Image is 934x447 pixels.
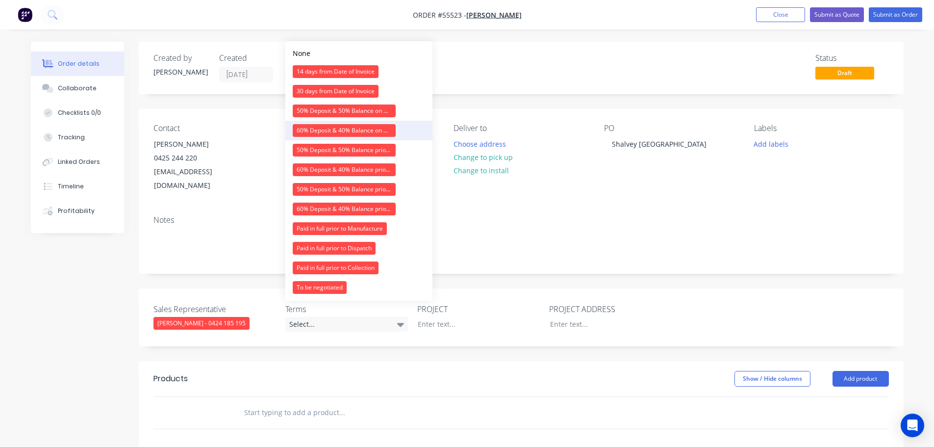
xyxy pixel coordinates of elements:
div: Open Intercom Messenger [901,414,924,437]
div: Linked Orders [58,158,100,166]
div: 14 days from Date of Invoice [293,65,379,78]
button: Paid in full prior to Manufacture [285,219,432,238]
div: Shalvey [GEOGRAPHIC_DATA] [604,137,714,151]
button: Order details [31,52,124,76]
div: Collaborate [58,84,97,93]
div: To be negotiated [293,281,347,294]
button: Linked Orders [31,150,124,174]
button: 30 days from Date of Invoice [285,81,432,101]
button: Checklists 0/0 [31,101,124,125]
button: None [285,45,432,62]
button: 14 days from Date of Invoice [285,62,432,81]
div: 50% Deposit & 50% Balance prior to Dispatch [293,144,396,157]
button: Change to pick up [448,151,518,164]
button: Close [756,7,805,22]
div: [PERSON_NAME]0425 244 220[EMAIL_ADDRESS][DOMAIN_NAME] [146,137,244,193]
div: Deliver to [454,124,588,133]
div: Required [285,53,339,63]
div: Created [219,53,273,63]
div: 0425 244 220 [154,151,235,165]
a: [PERSON_NAME] [466,10,522,20]
div: 50% Deposit & 50% Balance prior to Collection [293,183,396,196]
input: Start typing to add a product... [244,403,440,422]
button: 50% Deposit & 50% Balance on Day of Installation [285,101,432,121]
button: Add product [833,371,889,387]
button: 50% Deposit & 50% Balance prior to Collection [285,180,432,199]
button: To be negotiated [285,278,432,297]
div: Labels [754,124,888,133]
span: Order #55523 - [413,10,466,20]
div: Profitability [58,207,95,215]
label: Sales Representative [153,303,276,315]
button: 60% Deposit & 40% Balance prior to Dispatch [285,160,432,180]
div: [EMAIL_ADDRESS][DOMAIN_NAME] [154,165,235,192]
div: Checklists 0/0 [58,108,101,117]
div: Created by [153,53,207,63]
div: 60% Deposit & 40% Balance on Day of Installation [293,124,396,137]
div: PO [604,124,738,133]
label: PROJECT [417,303,540,315]
div: Contact [153,124,288,133]
div: Notes [153,215,889,225]
label: Terms [285,303,408,315]
img: Factory [18,7,32,22]
div: [PERSON_NAME] - 0424 185 195 [153,317,250,330]
button: Tracking [31,125,124,150]
span: Draft [815,67,874,79]
label: PROJECT ADDRESS [549,303,672,315]
div: 60% Deposit & 40% Balance prior to Dispatch [293,163,396,176]
div: [PERSON_NAME] [153,67,207,77]
button: Submit as Quote [810,7,864,22]
div: 60% Deposit & 40% Balance prior to Collection [293,203,396,215]
button: Add labels [749,137,794,150]
div: Paid in full prior to Collection [293,262,379,274]
button: 50% Deposit & 50% Balance prior to Dispatch [285,140,432,160]
button: Paid in full prior to Dispatch [285,238,432,258]
div: Select... [285,317,408,332]
button: Submit as Order [869,7,922,22]
div: Timeline [58,182,84,191]
div: 30 days from Date of Invoice [293,85,379,98]
div: [PERSON_NAME] [154,137,235,151]
button: Choose address [448,137,511,150]
button: Collaborate [31,76,124,101]
div: Paid in full prior to Dispatch [293,242,376,255]
div: Status [815,53,889,63]
div: 50% Deposit & 50% Balance on Day of Installation [293,105,396,117]
button: Change to install [448,164,514,177]
button: 60% Deposit & 40% Balance prior to Collection [285,199,432,219]
div: None [293,48,310,58]
button: Paid in full prior to Collection [285,258,432,278]
button: Profitability [31,199,124,223]
div: Products [153,373,188,385]
button: Timeline [31,174,124,199]
button: 60% Deposit & 40% Balance on Day of Installation [285,121,432,140]
div: Tracking [58,133,85,142]
div: Order details [58,59,100,68]
button: Show / Hide columns [734,371,810,387]
div: Paid in full prior to Manufacture [293,222,387,235]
